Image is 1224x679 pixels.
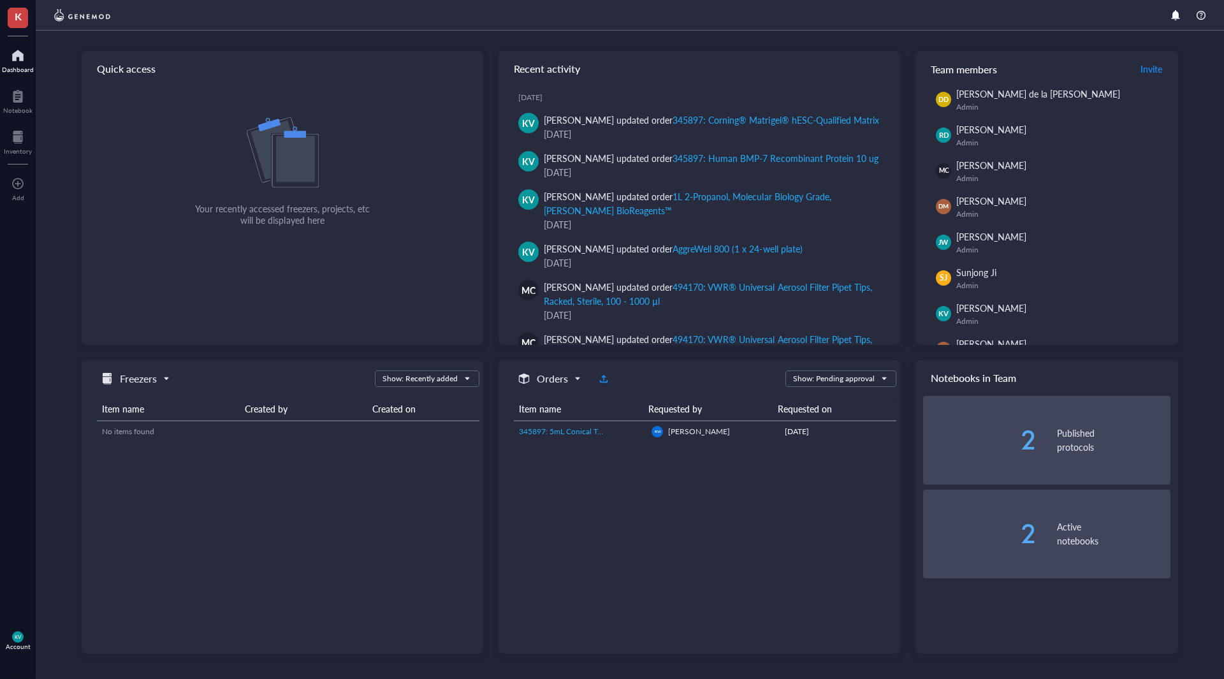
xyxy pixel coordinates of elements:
[509,275,890,327] a: MC[PERSON_NAME] updated order494170: VWR® Universal Aerosol Filter Pipet Tips, Racked, Sterile, 1...
[793,373,875,384] div: Show: Pending approval
[956,138,1165,148] div: Admin
[3,86,33,114] a: Notebook
[102,426,474,437] div: No items found
[938,94,949,105] span: DD
[673,242,802,255] div: AggreWell 800 (1 x 24-well plate)
[509,146,890,184] a: KV[PERSON_NAME] updated order345897: Human BMP-7 Recombinant Protein 10 ug[DATE]
[120,371,157,386] h5: Freezers
[956,173,1165,184] div: Admin
[499,51,900,87] div: Recent activity
[668,426,730,437] span: [PERSON_NAME]
[956,245,1165,255] div: Admin
[915,51,1178,87] div: Team members
[938,130,949,141] span: RD
[544,242,803,256] div: [PERSON_NAME] updated order
[518,92,890,103] div: [DATE]
[15,8,22,24] span: K
[1057,426,1170,454] div: Published protocols
[4,147,32,155] div: Inventory
[940,272,947,284] span: SJ
[1140,59,1163,79] button: Invite
[956,209,1165,219] div: Admin
[240,397,367,421] th: Created by
[82,51,483,87] div: Quick access
[12,194,24,201] div: Add
[2,45,34,73] a: Dashboard
[956,281,1165,291] div: Admin
[956,102,1165,112] div: Admin
[773,397,886,421] th: Requested on
[382,373,458,384] div: Show: Recently added
[956,194,1026,207] span: [PERSON_NAME]
[923,521,1037,546] div: 2
[6,643,31,650] div: Account
[923,427,1037,453] div: 2
[3,106,33,114] div: Notebook
[509,237,890,275] a: KV[PERSON_NAME] updated orderAggreWell 800 (1 x 24-well plate)[DATE]
[956,337,1026,350] span: [PERSON_NAME]
[544,165,880,179] div: [DATE]
[938,166,949,175] span: MC
[939,344,949,355] span: AP
[956,316,1165,326] div: Admin
[643,397,773,421] th: Requested by
[956,302,1026,314] span: [PERSON_NAME]
[938,202,949,211] span: DM
[654,429,660,434] span: KW
[544,189,880,217] div: [PERSON_NAME] updated order
[544,281,872,307] div: 494170: VWR® Universal Aerosol Filter Pipet Tips, Racked, Sterile, 100 - 1000 µl
[785,426,891,437] div: [DATE]
[544,190,831,217] div: 1L 2-Propanol, Molecular Biology Grade, [PERSON_NAME] BioReagents™
[1140,62,1162,75] span: Invite
[15,634,22,639] span: KV
[956,87,1120,100] span: [PERSON_NAME] de la [PERSON_NAME]
[673,152,878,164] div: 345897: Human BMP-7 Recombinant Protein 10 ug
[522,116,535,130] span: KV
[544,127,880,141] div: [DATE]
[4,127,32,155] a: Inventory
[544,256,880,270] div: [DATE]
[509,184,890,237] a: KV[PERSON_NAME] updated order1L 2-Propanol, Molecular Biology Grade, [PERSON_NAME] BioReagents™[D...
[956,159,1026,172] span: [PERSON_NAME]
[915,360,1178,396] div: Notebooks in Team
[544,113,879,127] div: [PERSON_NAME] updated order
[544,151,878,165] div: [PERSON_NAME] updated order
[367,397,479,421] th: Created on
[544,280,880,308] div: [PERSON_NAME] updated order
[522,193,535,207] span: KV
[956,230,1026,243] span: [PERSON_NAME]
[938,309,948,319] span: KV
[521,283,535,297] span: MC
[195,203,370,226] div: Your recently accessed freezers, projects, etc will be displayed here
[522,154,535,168] span: KV
[51,8,113,23] img: genemod-logo
[1057,520,1170,548] div: Active notebooks
[509,108,890,146] a: KV[PERSON_NAME] updated order345897: Corning® Matrigel® hESC-Qualified Matrix[DATE]
[673,113,878,126] div: 345897: Corning® Matrigel® hESC-Qualified Matrix
[2,66,34,73] div: Dashboard
[97,397,240,421] th: Item name
[956,266,996,279] span: Sunjong Ji
[514,397,643,421] th: Item name
[544,308,880,322] div: [DATE]
[956,123,1026,136] span: [PERSON_NAME]
[522,245,535,259] span: KV
[537,371,568,386] h5: Orders
[544,217,880,231] div: [DATE]
[247,117,319,187] img: Q0SmxOlbQPPVRWRn++WxbfQX1uCo6rl5FXIAAAAASUVORK5CYII=
[938,237,949,247] span: JW
[519,426,641,437] a: 345897: 5mL Conical Tubes 500/CS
